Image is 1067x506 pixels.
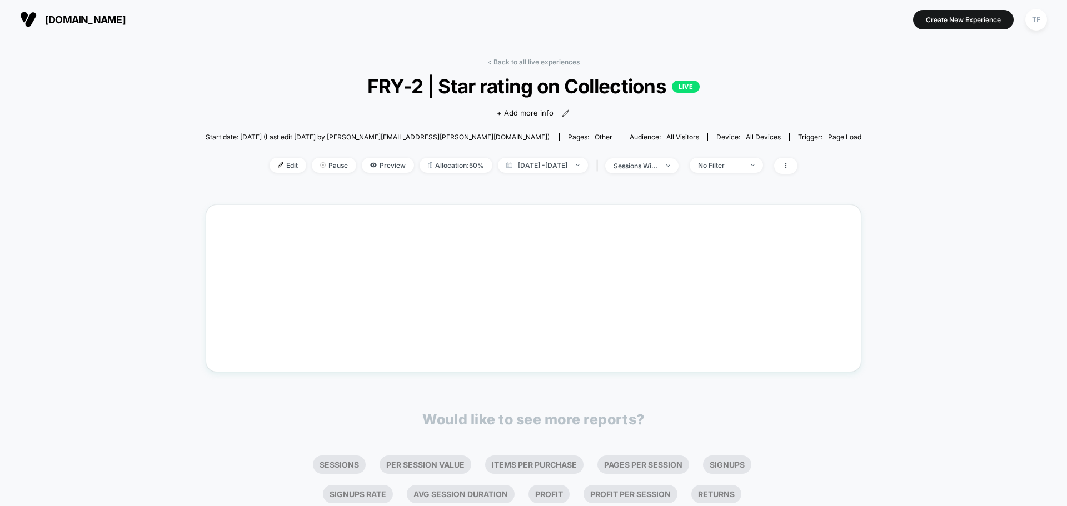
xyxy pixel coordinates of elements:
p: Would like to see more reports? [422,411,645,428]
div: TF [1025,9,1047,31]
div: sessions with impression [614,162,658,170]
span: Page Load [828,133,861,141]
img: end [576,164,580,166]
span: Pause [312,158,356,173]
li: Pages Per Session [597,455,689,474]
div: Pages: [568,133,612,141]
li: Per Session Value [380,455,471,474]
span: | [594,158,605,174]
li: Signups Rate [323,485,393,503]
li: Profit Per Session [584,485,677,503]
button: Create New Experience [913,10,1014,29]
a: < Back to all live experiences [487,58,580,66]
div: No Filter [698,161,742,169]
span: + Add more info [497,108,554,119]
span: Allocation: 50% [420,158,492,173]
li: Profit [528,485,570,503]
span: All Visitors [666,133,699,141]
div: Audience: [630,133,699,141]
li: Avg Session Duration [407,485,515,503]
img: end [666,164,670,167]
span: all devices [746,133,781,141]
img: end [751,164,755,166]
li: Returns [691,485,741,503]
span: Start date: [DATE] (Last edit [DATE] by [PERSON_NAME][EMAIL_ADDRESS][PERSON_NAME][DOMAIN_NAME]) [206,133,550,141]
button: [DOMAIN_NAME] [17,11,129,28]
span: other [595,133,612,141]
span: [DOMAIN_NAME] [45,14,126,26]
span: FRY-2 | Star rating on Collections [238,74,829,98]
li: Signups [703,455,751,474]
p: LIVE [672,81,700,93]
li: Items Per Purchase [485,455,584,474]
span: Device: [707,133,789,141]
div: Trigger: [798,133,861,141]
span: [DATE] - [DATE] [498,158,588,173]
img: rebalance [428,162,432,168]
button: TF [1022,8,1050,31]
img: Visually logo [20,11,37,28]
li: Sessions [313,455,366,474]
span: Preview [362,158,414,173]
img: end [320,162,326,168]
img: calendar [506,162,512,168]
span: Edit [270,158,306,173]
img: edit [278,162,283,168]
